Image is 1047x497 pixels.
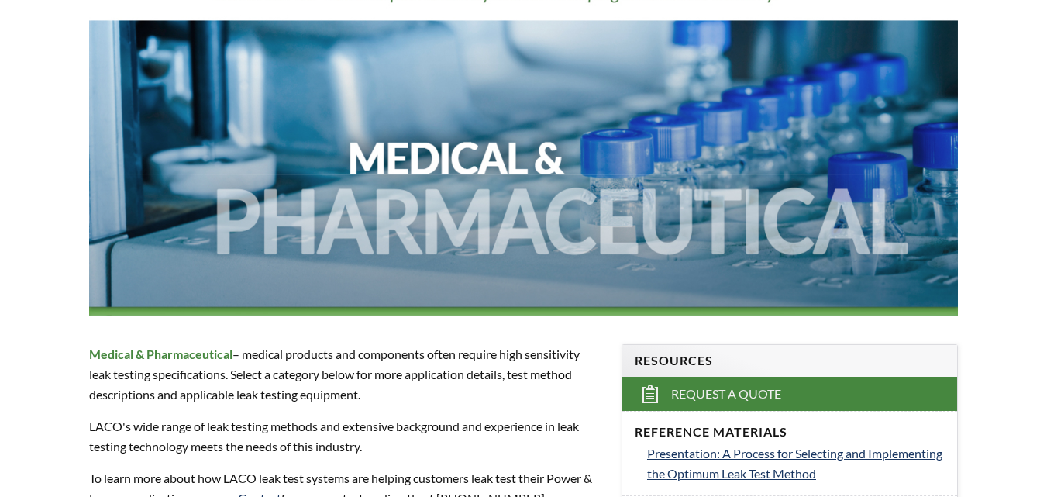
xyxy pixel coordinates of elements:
[622,377,957,411] a: Request a Quote
[635,353,945,369] h4: Resources
[89,344,603,404] p: – medical products and components often require high sensitivity leak testing specifications. Sel...
[89,416,603,456] p: LACO's wide range of leak testing methods and extensive background and experience in leak testing...
[89,347,232,361] strong: Medical & Pharmaceutical
[647,446,942,481] span: Presentation: A Process for Selecting and Implementing the Optimum Leak Test Method
[647,444,945,483] a: Presentation: A Process for Selecting and Implementing the Optimum Leak Test Method
[671,386,781,402] span: Request a Quote
[635,424,945,440] h4: Reference Materials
